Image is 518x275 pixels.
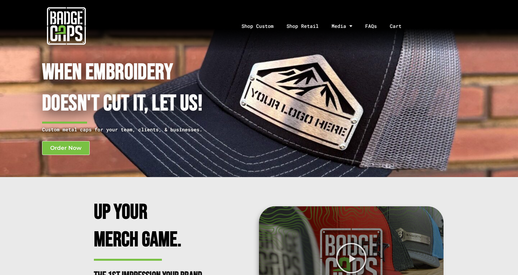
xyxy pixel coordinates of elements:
h2: Up Your Merch Game. [94,199,207,254]
a: Media [325,9,359,43]
p: Custom metal caps for your team, clients, & businesses. [42,126,230,134]
h1: When Embroidery Doesn't cut it, Let Us! [42,57,230,120]
a: FAQs [359,9,383,43]
a: Shop Custom [235,9,280,43]
div: Play Video [335,242,367,274]
a: Cart [383,9,416,43]
span: Order Now [50,145,82,151]
nav: Menu [133,9,518,43]
a: Order Now [42,141,90,155]
a: Shop Retail [280,9,325,43]
img: badgecaps white logo with green acccent [47,6,86,45]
